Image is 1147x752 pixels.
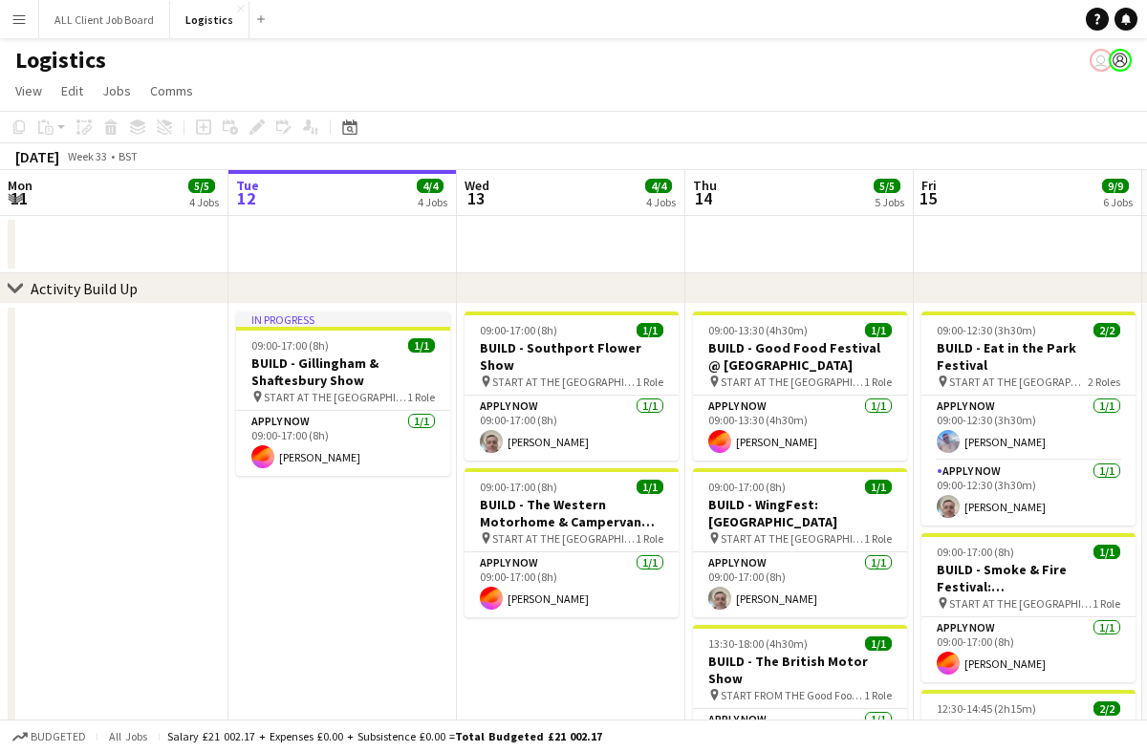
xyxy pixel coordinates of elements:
[61,82,83,99] span: Edit
[937,545,1014,559] span: 09:00-17:00 (8h)
[150,82,193,99] span: Comms
[480,480,557,494] span: 09:00-17:00 (8h)
[189,195,219,209] div: 4 Jobs
[408,338,435,353] span: 1/1
[188,179,215,193] span: 5/5
[1093,323,1120,337] span: 2/2
[418,195,447,209] div: 4 Jobs
[637,323,663,337] span: 1/1
[721,688,864,702] span: START FROM THE Good Food Festival @ [GEOGRAPHIC_DATA]
[1093,701,1120,716] span: 2/2
[937,323,1036,337] span: 09:00-12:30 (3h30m)
[921,177,937,194] span: Fri
[480,323,557,337] span: 09:00-17:00 (8h)
[465,552,679,617] app-card-role: APPLY NOW1/109:00-17:00 (8h)[PERSON_NAME]
[875,195,904,209] div: 5 Jobs
[465,339,679,374] h3: BUILD - Southport Flower Show
[54,78,91,103] a: Edit
[937,701,1036,716] span: 12:30-14:45 (2h15m)
[693,396,907,461] app-card-role: APPLY NOW1/109:00-13:30 (4h30m)[PERSON_NAME]
[15,46,106,75] h1: Logistics
[636,375,663,389] span: 1 Role
[646,195,676,209] div: 4 Jobs
[708,636,808,651] span: 13:30-18:00 (4h30m)
[105,729,151,743] span: All jobs
[465,468,679,617] app-job-card: 09:00-17:00 (8h)1/1BUILD - The Western Motorhome & Campervan Show START AT THE [GEOGRAPHIC_DATA]1...
[236,312,450,476] app-job-card: In progress09:00-17:00 (8h)1/1BUILD - Gillingham & Shaftesbury Show START AT THE [GEOGRAPHIC_DATA...
[645,179,672,193] span: 4/4
[708,480,786,494] span: 09:00-17:00 (8h)
[236,411,450,476] app-card-role: APPLY NOW1/109:00-17:00 (8h)[PERSON_NAME]
[233,187,259,209] span: 12
[637,480,663,494] span: 1/1
[5,187,32,209] span: 11
[921,339,1136,374] h3: BUILD - Eat in the Park Festival
[465,496,679,530] h3: BUILD - The Western Motorhome & Campervan Show
[465,312,679,461] div: 09:00-17:00 (8h)1/1BUILD - Southport Flower Show START AT THE [GEOGRAPHIC_DATA]1 RoleAPPLY NOW1/1...
[236,312,450,327] div: In progress
[949,375,1088,389] span: START AT THE [GEOGRAPHIC_DATA]
[10,726,89,747] button: Budgeted
[1093,545,1120,559] span: 1/1
[455,729,602,743] span: Total Budgeted £21 002.17
[1103,195,1133,209] div: 6 Jobs
[708,323,808,337] span: 09:00-13:30 (4h30m)
[921,461,1136,526] app-card-role: APPLY NOW1/109:00-12:30 (3h30m)[PERSON_NAME]
[921,312,1136,526] app-job-card: 09:00-12:30 (3h30m)2/2BUILD - Eat in the Park Festival START AT THE [GEOGRAPHIC_DATA]2 RolesAPPLY...
[921,533,1136,682] app-job-card: 09:00-17:00 (8h)1/1BUILD - Smoke & Fire Festival: [GEOGRAPHIC_DATA] START AT THE [GEOGRAPHIC_DATA...
[465,177,489,194] span: Wed
[465,396,679,461] app-card-role: APPLY NOW1/109:00-17:00 (8h)[PERSON_NAME]
[1102,179,1129,193] span: 9/9
[921,561,1136,595] h3: BUILD - Smoke & Fire Festival: [GEOGRAPHIC_DATA]
[167,729,602,743] div: Salary £21 002.17 + Expenses £0.00 + Subsistence £0.00 =
[919,187,937,209] span: 15
[921,617,1136,682] app-card-role: APPLY NOW1/109:00-17:00 (8h)[PERSON_NAME]
[865,323,892,337] span: 1/1
[865,636,892,651] span: 1/1
[8,177,32,194] span: Mon
[31,730,86,743] span: Budgeted
[693,653,907,687] h3: BUILD - The British Motor Show
[693,496,907,530] h3: BUILD - WingFest: [GEOGRAPHIC_DATA]
[864,375,892,389] span: 1 Role
[8,78,50,103] a: View
[693,552,907,617] app-card-role: APPLY NOW1/109:00-17:00 (8h)[PERSON_NAME]
[864,688,892,702] span: 1 Role
[721,531,864,546] span: START AT THE [GEOGRAPHIC_DATA]
[407,390,435,404] span: 1 Role
[864,531,892,546] span: 1 Role
[15,82,42,99] span: View
[39,1,170,38] button: ALL Client Job Board
[1088,375,1120,389] span: 2 Roles
[95,78,139,103] a: Jobs
[693,312,907,461] app-job-card: 09:00-13:30 (4h30m)1/1BUILD - Good Food Festival @ [GEOGRAPHIC_DATA] START AT THE [GEOGRAPHIC_DAT...
[865,480,892,494] span: 1/1
[921,718,1136,752] h3: BUILD - Great British Food Festival: [GEOGRAPHIC_DATA][PERSON_NAME]
[236,177,259,194] span: Tue
[1109,49,1132,72] app-user-avatar: Shae Hoppe
[921,396,1136,461] app-card-role: APPLY NOW1/109:00-12:30 (3h30m)[PERSON_NAME]
[1093,596,1120,611] span: 1 Role
[417,179,444,193] span: 4/4
[170,1,249,38] button: Logistics
[31,279,138,298] div: Activity Build Up
[492,375,636,389] span: START AT THE [GEOGRAPHIC_DATA]
[236,355,450,389] h3: BUILD - Gillingham & Shaftesbury Show
[15,147,59,166] div: [DATE]
[693,468,907,617] app-job-card: 09:00-17:00 (8h)1/1BUILD - WingFest: [GEOGRAPHIC_DATA] START AT THE [GEOGRAPHIC_DATA]1 RoleAPPLY ...
[690,187,717,209] span: 14
[693,177,717,194] span: Thu
[142,78,201,103] a: Comms
[949,596,1093,611] span: START AT THE [GEOGRAPHIC_DATA]
[119,149,138,163] div: BST
[874,179,900,193] span: 5/5
[63,149,111,163] span: Week 33
[636,531,663,546] span: 1 Role
[492,531,636,546] span: START AT THE [GEOGRAPHIC_DATA]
